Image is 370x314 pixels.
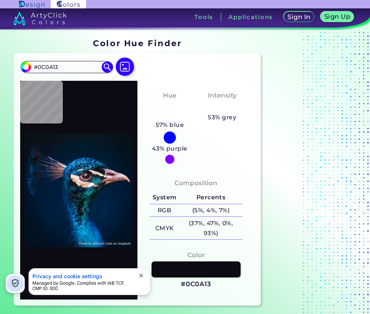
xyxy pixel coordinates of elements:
img: logo_artyclick_colors_white.svg [13,11,67,25]
img: img_pavlin.jpg [24,85,134,296]
h4: Intensity [208,90,237,101]
h4: Color [187,250,205,261]
h3: Blue-Purple [148,102,191,120]
iframe: Advertisement [264,35,359,309]
h5: 43% purple [149,144,190,154]
h3: Pastel [208,102,236,111]
h5: System [150,191,179,204]
h3: #0C0A13 [181,280,211,289]
input: type color.. [31,62,102,72]
h5: 57% blue [153,120,187,130]
h5: CMYK [150,222,179,235]
img: icon picture [116,58,134,76]
a: Sign Up [322,12,352,22]
h5: Sign In [289,14,309,20]
h3: Tools [195,14,213,20]
h5: Percents [179,191,242,204]
h4: Composition [174,178,217,189]
h1: Color Hue Finder [93,37,182,49]
h5: 53% grey [208,112,236,122]
h4: Hue [163,90,176,101]
h3: Applications [228,14,273,20]
h5: RGB [150,204,179,217]
img: icon search [102,61,113,73]
img: ArtyClick Design logo [19,1,45,8]
h5: (37%, 47%, 0%, 93%) [179,217,242,239]
h5: Sign Up [325,14,349,19]
a: Sign In [285,12,313,22]
h5: (5%, 4%, 7%) [179,204,242,217]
